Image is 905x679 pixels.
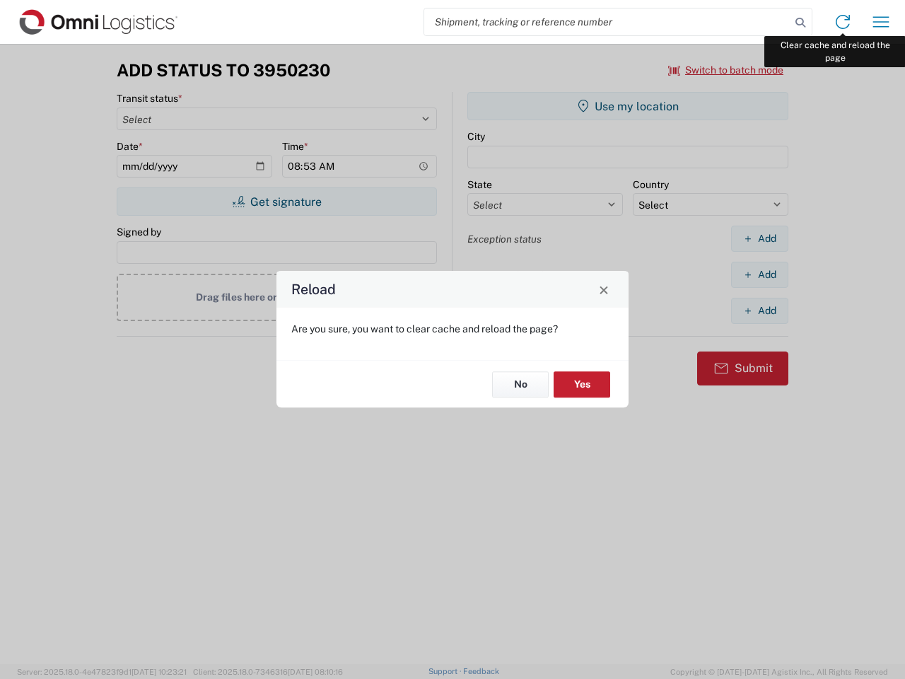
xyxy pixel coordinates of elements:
button: No [492,371,549,397]
input: Shipment, tracking or reference number [424,8,790,35]
button: Close [594,279,614,299]
h4: Reload [291,279,336,300]
button: Yes [554,371,610,397]
p: Are you sure, you want to clear cache and reload the page? [291,323,614,335]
